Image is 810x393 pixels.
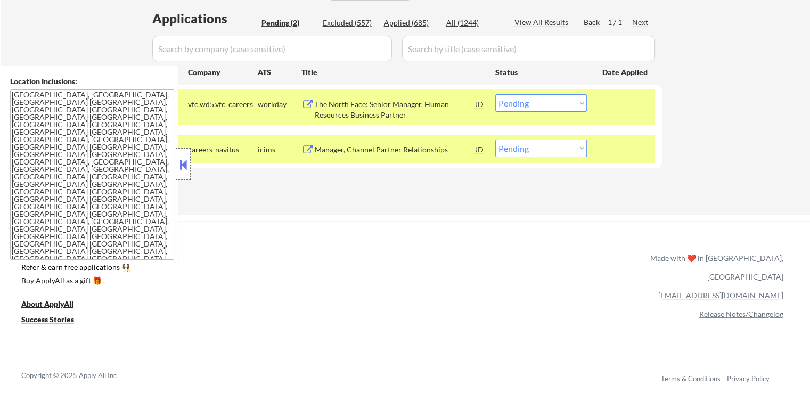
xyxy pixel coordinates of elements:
div: Copyright © 2025 Apply All Inc [21,371,144,381]
div: View All Results [514,17,571,28]
div: Title [301,67,485,78]
div: JD [474,94,485,113]
div: Applications [152,12,258,25]
div: The North Face: Senior Manager, Human Resources Business Partner [315,99,476,120]
div: Company [188,67,258,78]
div: Applied (685) [384,18,437,28]
div: All (1244) [446,18,500,28]
div: Made with ❤️ in [GEOGRAPHIC_DATA], [GEOGRAPHIC_DATA] [646,249,783,286]
a: Success Stories [21,314,88,327]
div: Back [584,17,601,28]
div: vfc.wd5.vfc_careers [188,99,258,110]
div: Date Applied [602,67,649,78]
div: workday [258,99,301,110]
div: careers-navitus [188,144,258,155]
u: Success Stories [21,315,74,324]
div: Pending (2) [261,18,315,28]
a: [EMAIL_ADDRESS][DOMAIN_NAME] [658,291,783,300]
div: ATS [258,67,301,78]
div: 1 / 1 [608,17,632,28]
div: icims [258,144,301,155]
a: Release Notes/Changelog [699,309,783,318]
input: Search by title (case sensitive) [402,36,655,61]
div: JD [474,140,485,159]
div: Next [632,17,649,28]
div: Status [495,62,587,81]
div: Buy ApplyAll as a gift 🎁 [21,277,128,284]
div: Location Inclusions: [10,76,174,87]
u: About ApplyAll [21,299,73,308]
a: Refer & earn free applications 👯‍♀️ [21,264,428,275]
div: Manager, Channel Partner Relationships [315,144,476,155]
a: Buy ApplyAll as a gift 🎁 [21,275,128,288]
a: Privacy Policy [727,374,770,383]
div: Excluded (557) [323,18,376,28]
input: Search by company (case sensitive) [152,36,392,61]
a: About ApplyAll [21,298,88,312]
a: Terms & Conditions [661,374,721,383]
